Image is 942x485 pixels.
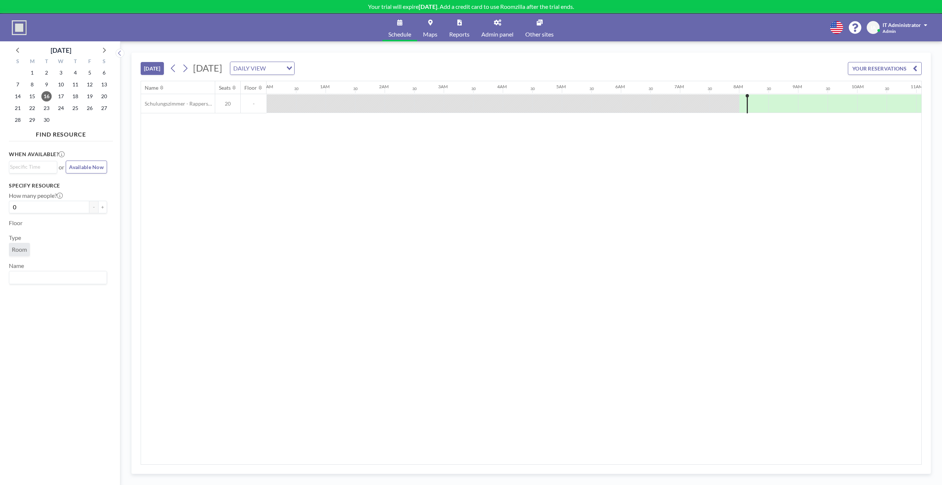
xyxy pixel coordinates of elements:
[99,68,109,78] span: Saturday, September 6, 2025
[11,57,25,67] div: S
[215,100,240,107] span: 20
[268,63,282,73] input: Search for option
[10,163,53,171] input: Search for option
[649,86,653,91] div: 30
[99,79,109,90] span: Saturday, September 13, 2025
[9,219,23,227] label: Floor
[674,84,684,89] div: 7AM
[353,86,358,91] div: 30
[417,14,443,41] a: Maps
[708,86,712,91] div: 30
[99,103,109,113] span: Saturday, September 27, 2025
[443,14,475,41] a: Reports
[261,84,273,89] div: 12AM
[70,68,80,78] span: Thursday, September 4, 2025
[767,86,771,91] div: 30
[911,84,923,89] div: 11AM
[10,273,103,282] input: Search for option
[419,3,437,10] b: [DATE]
[244,85,257,91] div: Floor
[85,91,95,102] span: Friday, September 19, 2025
[56,103,66,113] span: Wednesday, September 24, 2025
[471,86,476,91] div: 30
[230,62,294,75] div: Search for option
[97,57,111,67] div: S
[883,22,921,28] span: IT Administrator
[41,79,52,90] span: Tuesday, September 9, 2025
[39,57,54,67] div: T
[25,57,39,67] div: M
[848,62,922,75] button: YOUR RESERVATIONS
[56,91,66,102] span: Wednesday, September 17, 2025
[56,68,66,78] span: Wednesday, September 3, 2025
[382,14,417,41] a: Schedule
[793,84,802,89] div: 9AM
[9,182,107,189] h3: Specify resource
[438,84,448,89] div: 3AM
[530,86,535,91] div: 30
[320,84,330,89] div: 1AM
[145,85,158,91] div: Name
[12,20,27,35] img: organization-logo
[27,68,37,78] span: Monday, September 1, 2025
[852,84,864,89] div: 10AM
[69,164,104,170] span: Available Now
[733,84,743,89] div: 8AM
[12,246,27,253] span: Room
[449,31,470,37] span: Reports
[826,86,830,91] div: 30
[141,100,215,107] span: Schulungszimmer - Rapperswil
[27,91,37,102] span: Monday, September 15, 2025
[51,45,71,55] div: [DATE]
[68,57,82,67] div: T
[85,103,95,113] span: Friday, September 26, 2025
[13,115,23,125] span: Sunday, September 28, 2025
[85,79,95,90] span: Friday, September 12, 2025
[9,262,24,269] label: Name
[41,91,52,102] span: Tuesday, September 16, 2025
[423,31,437,37] span: Maps
[13,103,23,113] span: Sunday, September 21, 2025
[70,103,80,113] span: Thursday, September 25, 2025
[9,161,57,172] div: Search for option
[883,28,896,34] span: Admin
[141,62,164,75] button: [DATE]
[27,115,37,125] span: Monday, September 29, 2025
[589,86,594,91] div: 30
[294,86,299,91] div: 30
[497,84,507,89] div: 4AM
[70,79,80,90] span: Thursday, September 11, 2025
[41,115,52,125] span: Tuesday, September 30, 2025
[525,31,554,37] span: Other sites
[556,84,566,89] div: 5AM
[59,164,64,171] span: or
[41,103,52,113] span: Tuesday, September 23, 2025
[193,62,222,73] span: [DATE]
[615,84,625,89] div: 6AM
[412,86,417,91] div: 30
[871,24,876,31] span: IA
[379,84,389,89] div: 2AM
[89,201,98,213] button: -
[9,234,21,241] label: Type
[475,14,519,41] a: Admin panel
[98,201,107,213] button: +
[9,271,107,284] div: Search for option
[82,57,97,67] div: F
[99,91,109,102] span: Saturday, September 20, 2025
[66,161,107,173] button: Available Now
[9,128,113,138] h4: FIND RESOURCE
[481,31,513,37] span: Admin panel
[9,192,63,199] label: How many people?
[13,91,23,102] span: Sunday, September 14, 2025
[27,79,37,90] span: Monday, September 8, 2025
[70,91,80,102] span: Thursday, September 18, 2025
[56,79,66,90] span: Wednesday, September 10, 2025
[388,31,411,37] span: Schedule
[232,63,267,73] span: DAILY VIEW
[85,68,95,78] span: Friday, September 5, 2025
[13,79,23,90] span: Sunday, September 7, 2025
[27,103,37,113] span: Monday, September 22, 2025
[54,57,68,67] div: W
[519,14,560,41] a: Other sites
